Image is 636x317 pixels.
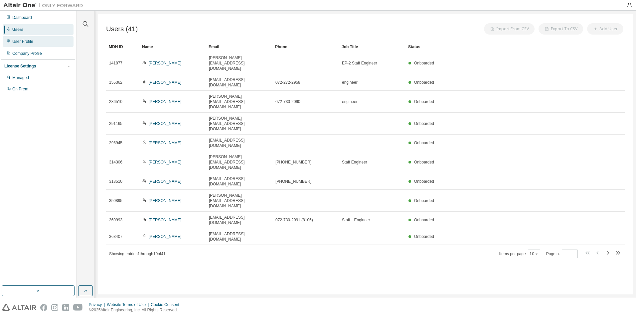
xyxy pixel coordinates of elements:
span: [PHONE_NUMBER] [275,179,311,184]
div: User Profile [12,39,33,44]
span: Staff Engineer [342,217,370,223]
img: instagram.svg [51,304,58,311]
button: Export To CSV [539,23,583,35]
div: Privacy [89,302,107,307]
span: 363407 [109,234,122,239]
span: Users (41) [106,25,138,33]
span: [PHONE_NUMBER] [275,159,311,165]
span: Onboarded [414,99,434,104]
a: [PERSON_NAME] [149,121,182,126]
span: Showing entries 1 through 10 of 41 [109,252,166,256]
div: Website Terms of Use [107,302,151,307]
span: 072-272-2958 [275,80,300,85]
span: 360993 [109,217,122,223]
div: Company Profile [12,51,42,56]
div: Name [142,42,203,52]
img: altair_logo.svg [2,304,36,311]
span: [PERSON_NAME][EMAIL_ADDRESS][DOMAIN_NAME] [209,154,269,170]
a: [PERSON_NAME] [149,99,182,104]
div: Users [12,27,23,32]
span: 314306 [109,159,122,165]
div: Phone [275,42,336,52]
span: Onboarded [414,61,434,65]
div: Dashboard [12,15,32,20]
span: Onboarded [414,179,434,184]
span: Onboarded [414,218,434,222]
span: engineer [342,99,358,104]
div: Email [209,42,270,52]
div: Cookie Consent [151,302,183,307]
span: Onboarded [414,121,434,126]
img: youtube.svg [73,304,83,311]
span: [EMAIL_ADDRESS][DOMAIN_NAME] [209,77,269,88]
span: Page n. [546,250,578,258]
p: © 2025 Altair Engineering, Inc. All Rights Reserved. [89,307,183,313]
button: Import From CSV [484,23,535,35]
img: linkedin.svg [62,304,69,311]
span: Onboarded [414,80,434,85]
span: 350895 [109,198,122,203]
span: 072-730-2091 (8105) [275,217,313,223]
img: Altair One [3,2,86,9]
span: Items per page [499,250,540,258]
span: [PERSON_NAME][EMAIL_ADDRESS][DOMAIN_NAME] [209,55,269,71]
a: [PERSON_NAME] [149,141,182,145]
button: Add User [587,23,623,35]
span: 291165 [109,121,122,126]
span: 141877 [109,60,122,66]
span: Onboarded [414,234,434,239]
span: Staff Engineer [342,159,367,165]
span: 155362 [109,80,122,85]
span: EP-2 Staff Engineer [342,60,377,66]
span: 236510 [109,99,122,104]
span: Onboarded [414,198,434,203]
span: 296945 [109,140,122,146]
span: [EMAIL_ADDRESS][DOMAIN_NAME] [209,138,269,148]
span: [PERSON_NAME][EMAIL_ADDRESS][DOMAIN_NAME] [209,193,269,209]
span: [EMAIL_ADDRESS][DOMAIN_NAME] [209,231,269,242]
a: [PERSON_NAME] [149,198,182,203]
span: Onboarded [414,141,434,145]
a: [PERSON_NAME] [149,234,182,239]
div: MDH ID [109,42,137,52]
span: [EMAIL_ADDRESS][DOMAIN_NAME] [209,176,269,187]
div: Managed [12,75,29,80]
span: 072-730-2090 [275,99,300,104]
a: [PERSON_NAME] [149,80,182,85]
div: License Settings [4,63,36,69]
a: [PERSON_NAME] [149,218,182,222]
div: On Prem [12,86,28,92]
span: 318510 [109,179,122,184]
button: 10 [530,251,539,257]
span: engineer [342,80,358,85]
span: [EMAIL_ADDRESS][DOMAIN_NAME] [209,215,269,225]
a: [PERSON_NAME] [149,61,182,65]
span: [PERSON_NAME][EMAIL_ADDRESS][DOMAIN_NAME] [209,116,269,132]
span: Onboarded [414,160,434,164]
img: facebook.svg [40,304,47,311]
div: Status [408,42,590,52]
span: [PERSON_NAME][EMAIL_ADDRESS][DOMAIN_NAME] [209,94,269,110]
a: [PERSON_NAME] [149,160,182,164]
div: Job Title [342,42,403,52]
a: [PERSON_NAME] [149,179,182,184]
